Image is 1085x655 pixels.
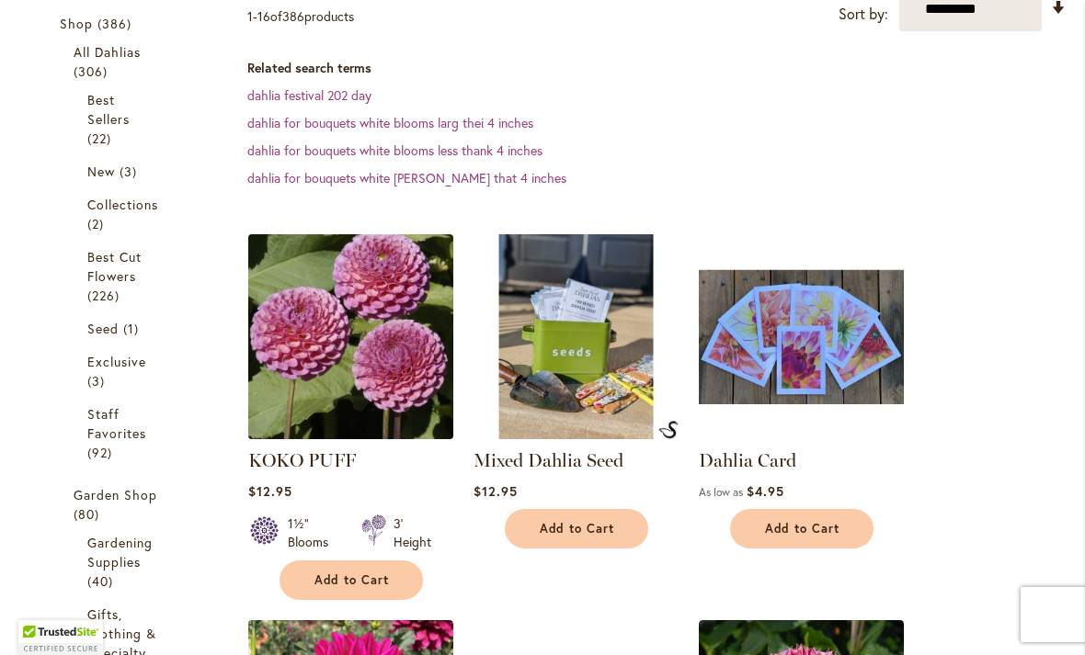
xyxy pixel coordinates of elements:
iframe: Launch Accessibility Center [14,590,65,641]
a: dahlia for bouquets white blooms less thank 4 inches [247,141,542,159]
a: All Dahlias [74,42,176,81]
a: Group shot of Dahlia Cards [699,425,904,443]
span: $12.95 [474,482,518,500]
button: Add to Cart [505,509,648,548]
div: 1½" Blooms [288,514,339,551]
span: Staff Favorites [87,405,146,442]
span: 3 [87,371,109,390]
span: 226 [87,286,124,305]
a: KOKO PUFF [248,449,356,471]
span: 386 [97,14,136,33]
a: Seed [87,319,162,338]
span: Exclusive [87,353,146,370]
span: All Dahlias [74,43,142,61]
span: 3 [120,162,142,181]
button: Add to Cart [280,560,423,600]
a: Garden Shop [74,485,176,524]
span: 22 [87,129,116,148]
span: 40 [87,571,118,591]
span: 80 [74,504,104,524]
div: 3' Height [394,514,431,551]
a: Collections [87,195,162,233]
a: dahlia festival 202 day [247,86,371,104]
a: Best Cut Flowers [87,247,162,305]
span: Best Cut Flowers [87,248,142,285]
a: New [87,162,162,181]
span: Add to Cart [765,521,840,536]
a: Staff Favorites [87,404,162,462]
span: 1 [247,7,253,25]
a: dahlia for bouquets white blooms larg thei 4 inches [247,114,533,131]
a: Gardening Supplies [87,533,162,591]
a: Shop [60,14,189,33]
a: Mixed Dahlia Seed Mixed Dahlia Seed [474,425,679,443]
span: Seed [87,320,119,337]
a: Exclusive [87,352,162,390]
img: Group shot of Dahlia Cards [699,234,904,439]
a: Mixed Dahlia Seed [474,449,623,471]
a: dahlia for bouquets white [PERSON_NAME] that 4 inches [247,169,566,186]
span: Collections [87,196,159,213]
span: $12.95 [248,482,292,500]
span: Add to Cart [314,572,390,588]
span: 92 [87,443,117,462]
span: $4.95 [747,482,784,500]
span: 306 [74,62,112,81]
img: KOKO PUFF [243,229,458,444]
img: Mixed Dahlia Seed [474,234,679,439]
dt: Related search terms [247,59,1067,77]
button: Add to Cart [730,509,874,548]
span: 1 [123,319,143,338]
span: 16 [257,7,270,25]
span: 2 [87,214,108,233]
span: Best Sellers [87,91,130,128]
span: 386 [282,7,304,25]
span: As low as [699,485,743,499]
p: - of products [247,2,354,31]
span: Gardening Supplies [87,534,153,570]
span: New [87,163,115,180]
span: Shop [60,15,93,32]
img: Mixed Dahlia Seed [658,421,679,439]
a: Best Sellers [87,90,162,148]
a: Dahlia Card [699,449,796,471]
a: KOKO PUFF [248,425,453,443]
span: Garden Shop [74,486,158,503]
span: Add to Cart [540,521,615,536]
